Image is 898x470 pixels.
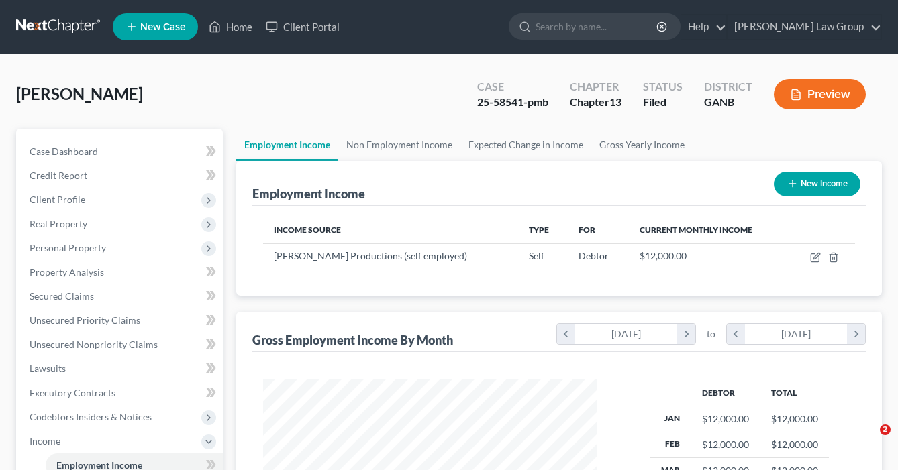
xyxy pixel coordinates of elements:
span: Codebtors Insiders & Notices [30,411,152,422]
a: Unsecured Nonpriority Claims [19,333,223,357]
span: Secured Claims [30,290,94,302]
th: Total [760,379,829,406]
span: Income [30,435,60,447]
a: Lawsuits [19,357,223,381]
span: Self [529,250,544,261]
span: For [579,225,595,235]
i: chevron_right [847,324,865,344]
span: New Case [140,22,185,32]
span: Client Profile [30,194,85,205]
th: Jan [650,406,691,432]
span: Executory Contracts [30,387,115,398]
span: Income Source [274,225,341,235]
a: [PERSON_NAME] Law Group [728,15,881,39]
span: 2 [880,424,891,435]
a: Help [681,15,726,39]
i: chevron_right [677,324,695,344]
a: Property Analysis [19,260,223,284]
a: Credit Report [19,164,223,188]
div: $12,000.00 [702,412,749,426]
a: Secured Claims [19,284,223,308]
a: Gross Yearly Income [591,129,693,161]
td: $12,000.00 [760,432,829,457]
span: Personal Property [30,242,106,253]
span: Unsecured Nonpriority Claims [30,339,158,350]
span: [PERSON_NAME] [16,84,143,103]
th: Debtor [691,379,760,406]
span: Current Monthly Income [640,225,752,235]
a: Home [202,15,259,39]
a: Unsecured Priority Claims [19,308,223,333]
div: $12,000.00 [702,438,749,451]
div: Filed [643,95,683,110]
input: Search by name... [536,14,658,39]
div: 25-58541-pmb [477,95,548,110]
div: Chapter [570,79,621,95]
div: Employment Income [252,186,365,202]
iframe: Intercom live chat [852,424,885,457]
span: 13 [609,95,621,108]
span: $12,000.00 [640,250,687,261]
span: Unsecured Priority Claims [30,314,140,326]
a: Case Dashboard [19,139,223,164]
div: Case [477,79,548,95]
i: chevron_left [557,324,575,344]
span: Real Property [30,218,87,229]
div: Status [643,79,683,95]
button: Preview [774,79,866,109]
th: Feb [650,432,691,457]
i: chevron_left [727,324,745,344]
div: Chapter [570,95,621,110]
td: $12,000.00 [760,406,829,432]
a: Client Portal [259,15,346,39]
span: [PERSON_NAME] Productions (self employed) [274,250,467,261]
span: to [707,327,715,341]
div: [DATE] [575,324,678,344]
button: New Income [774,172,860,196]
span: Property Analysis [30,266,104,278]
div: District [704,79,752,95]
span: Debtor [579,250,609,261]
div: Gross Employment Income By Month [252,332,453,348]
span: Lawsuits [30,363,66,374]
div: GANB [704,95,752,110]
span: Type [529,225,549,235]
span: Credit Report [30,170,87,181]
div: [DATE] [745,324,848,344]
a: Executory Contracts [19,381,223,405]
a: Expected Change in Income [460,129,591,161]
span: Case Dashboard [30,145,98,157]
a: Non Employment Income [338,129,460,161]
a: Employment Income [236,129,338,161]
